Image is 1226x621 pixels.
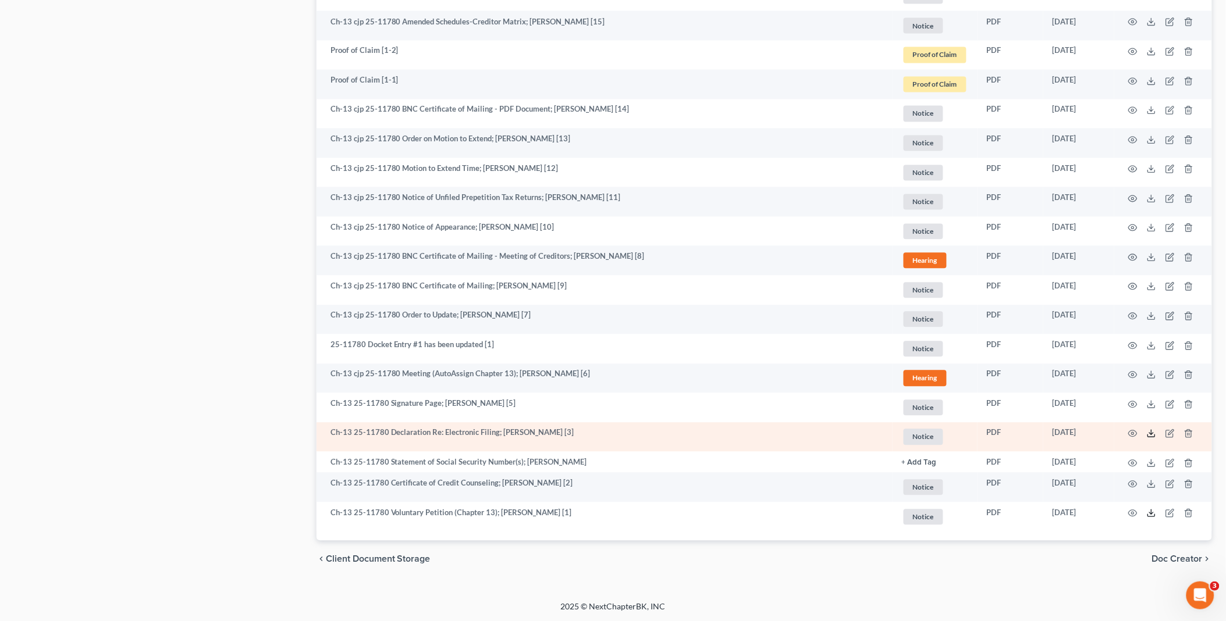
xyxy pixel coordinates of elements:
[1186,581,1214,609] iframe: Intercom live chat
[904,253,947,269] span: Hearing
[902,16,968,35] a: Notice
[1043,364,1114,394] td: [DATE]
[904,18,943,34] span: Notice
[978,334,1043,364] td: PDF
[904,135,943,151] span: Notice
[317,393,893,423] td: Ch-13 25-11780 Signature Page; [PERSON_NAME] [5]
[902,251,968,270] a: Hearing
[1043,70,1114,99] td: [DATE]
[904,194,943,210] span: Notice
[902,45,968,65] a: Proof of Claim
[317,217,893,247] td: Ch-13 cjp 25-11780 Notice of Appearance; [PERSON_NAME] [10]
[904,370,947,386] span: Hearing
[978,187,1043,217] td: PDF
[978,305,1043,335] td: PDF
[978,473,1043,502] td: PDF
[317,129,893,158] td: Ch-13 cjp 25-11780 Order on Motion to Extend; [PERSON_NAME] [13]
[317,555,431,564] button: chevron_left Client Document Storage
[317,41,893,70] td: Proof of Claim [1-2]
[902,508,968,527] a: Notice
[978,129,1043,158] td: PDF
[1043,305,1114,335] td: [DATE]
[978,217,1043,247] td: PDF
[902,340,968,359] a: Notice
[1043,99,1114,129] td: [DATE]
[902,427,968,447] a: Notice
[904,400,943,416] span: Notice
[904,312,943,327] span: Notice
[978,158,1043,188] td: PDF
[978,276,1043,305] td: PDF
[902,478,968,497] a: Notice
[904,480,943,495] span: Notice
[902,192,968,212] a: Notice
[978,393,1043,423] td: PDF
[978,70,1043,99] td: PDF
[1152,555,1212,564] button: Doc Creator chevron_right
[1043,217,1114,247] td: [DATE]
[902,310,968,329] a: Notice
[317,473,893,502] td: Ch-13 25-11780 Certificate of Credit Counseling; [PERSON_NAME] [2]
[1043,129,1114,158] td: [DATE]
[902,134,968,153] a: Notice
[904,165,943,181] span: Notice
[1043,187,1114,217] td: [DATE]
[326,555,431,564] span: Client Document Storage
[978,452,1043,473] td: PDF
[904,77,966,92] span: Proof of Claim
[1043,502,1114,532] td: [DATE]
[317,334,893,364] td: 25-11780 Docket Entry #1 has been updated [1]
[1043,158,1114,188] td: [DATE]
[317,158,893,188] td: Ch-13 cjp 25-11780 Motion to Extend Time; [PERSON_NAME] [12]
[1043,334,1114,364] td: [DATE]
[904,106,943,122] span: Notice
[902,369,968,388] a: Hearing
[317,70,893,99] td: Proof of Claim [1-1]
[317,502,893,532] td: Ch-13 25-11780 Voluntary Petition (Chapter 13); [PERSON_NAME] [1]
[1043,11,1114,41] td: [DATE]
[978,99,1043,129] td: PDF
[902,457,968,468] a: + Add Tag
[902,398,968,417] a: Notice
[1043,393,1114,423] td: [DATE]
[1203,555,1212,564] i: chevron_right
[317,276,893,305] td: Ch-13 cjp 25-11780 BNC Certificate of Mailing; [PERSON_NAME] [9]
[317,187,893,217] td: Ch-13 cjp 25-11780 Notice of Unfiled Prepetition Tax Returns; [PERSON_NAME] [11]
[317,99,893,129] td: Ch-13 cjp 25-11780 BNC Certificate of Mailing - PDF Document; [PERSON_NAME] [14]
[1152,555,1203,564] span: Doc Creator
[1043,452,1114,473] td: [DATE]
[1043,473,1114,502] td: [DATE]
[1043,246,1114,276] td: [DATE]
[317,364,893,394] td: Ch-13 cjp 25-11780 Meeting (AutoAssign Chapter 13); [PERSON_NAME] [6]
[904,47,966,63] span: Proof of Claim
[1043,41,1114,70] td: [DATE]
[904,283,943,298] span: Notice
[317,305,893,335] td: Ch-13 cjp 25-11780 Order to Update; [PERSON_NAME] [7]
[317,452,893,473] td: Ch-13 25-11780 Statement of Social Security Number(s); [PERSON_NAME]
[902,163,968,183] a: Notice
[317,246,893,276] td: Ch-13 cjp 25-11780 BNC Certificate of Mailing - Meeting of Creditors; [PERSON_NAME] [8]
[904,341,943,357] span: Notice
[904,429,943,445] span: Notice
[904,224,943,240] span: Notice
[902,459,937,467] button: + Add Tag
[978,246,1043,276] td: PDF
[902,104,968,123] a: Notice
[317,555,326,564] i: chevron_left
[978,41,1043,70] td: PDF
[978,423,1043,452] td: PDF
[978,364,1043,394] td: PDF
[902,75,968,94] a: Proof of Claim
[1210,581,1220,591] span: 3
[317,11,893,41] td: Ch-13 cjp 25-11780 Amended Schedules-Creditor Matrix; [PERSON_NAME] [15]
[902,222,968,241] a: Notice
[904,509,943,525] span: Notice
[1043,423,1114,452] td: [DATE]
[978,502,1043,532] td: PDF
[317,423,893,452] td: Ch-13 25-11780 Declaration Re: Electronic Filing; [PERSON_NAME] [3]
[902,281,968,300] a: Notice
[978,11,1043,41] td: PDF
[1043,276,1114,305] td: [DATE]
